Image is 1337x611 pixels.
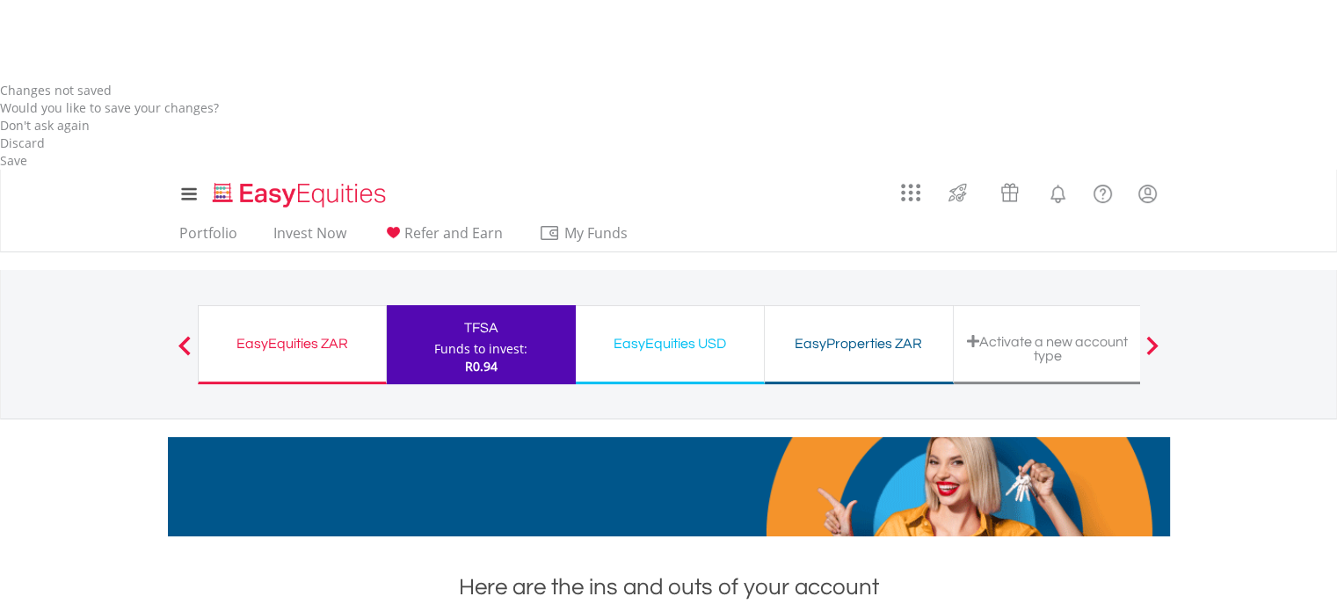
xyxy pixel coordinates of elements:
[943,178,972,207] img: thrive-v2.svg
[209,331,375,356] div: EasyEquities ZAR
[586,331,753,356] div: EasyEquities USD
[890,174,932,202] a: AppsGrid
[984,174,1035,207] a: Vouchers
[465,358,498,375] span: R0.94
[266,224,353,251] a: Invest Now
[172,224,244,251] a: Portfolio
[397,316,565,340] div: TFSA
[539,222,654,244] span: My Funds
[1125,174,1170,213] a: My Profile
[375,224,510,251] a: Refer and Earn
[168,571,1170,603] h1: Here are the ins and outs of your account
[1080,174,1125,209] a: FAQ's and Support
[901,183,920,202] img: grid-menu-icon.svg
[775,331,942,356] div: EasyProperties ZAR
[1035,174,1080,209] a: Notifications
[206,174,393,209] a: Home page
[209,180,393,209] img: EasyEquities_Logo.png
[964,334,1131,363] div: Activate a new account type
[995,178,1024,207] img: vouchers-v2.svg
[168,437,1170,536] img: EasyMortage Promotion Banner
[434,340,527,358] div: Funds to invest:
[404,223,503,243] span: Refer and Earn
